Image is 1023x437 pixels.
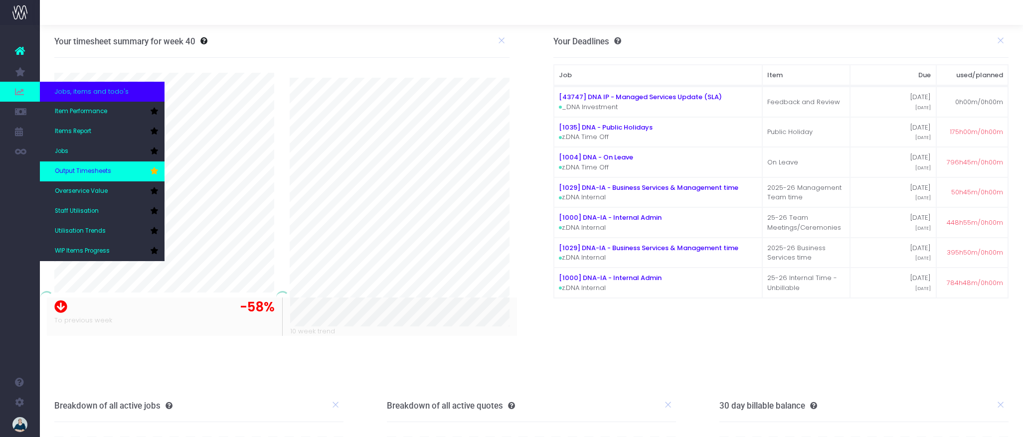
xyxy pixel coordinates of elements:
span: Jobs [55,147,68,156]
span: [DATE] [915,194,931,201]
a: Overservice Value [40,181,165,201]
a: Items Report [40,122,165,142]
td: [DATE] [850,238,936,268]
span: [DATE] [915,285,931,292]
a: [43747] DNA IP - Managed Services Update (SLA) [559,92,722,102]
span: 50h45m/0h00m [951,187,1003,197]
td: z.DNA Internal [554,268,762,298]
td: [DATE] [850,207,936,238]
span: WIP Items Progress [55,247,110,256]
span: Utilisation Trends [55,227,106,236]
span: Overservice Value [55,187,108,196]
span: Item Performance [55,107,107,116]
span: 395h50m/0h00m [947,248,1003,258]
span: 175h00m/0h00m [950,127,1003,137]
td: [DATE] [850,147,936,177]
h3: 30 day billable balance [719,401,817,411]
a: Jobs [40,142,165,161]
span: [DATE] [915,134,931,141]
td: Feedback and Review [762,87,850,117]
span: 796h45m/0h00m [947,157,1003,167]
a: [1029] DNA-IA - Business Services & Management time [559,243,738,253]
span: 0h00m/0h00m [955,97,1003,107]
td: z.DNA Internal [554,238,762,268]
td: Public Holiday [762,117,850,147]
img: images/default_profile_image.png [12,417,27,432]
a: Utilisation Trends [40,221,165,241]
span: Staff Utilisation [55,207,99,216]
span: 784h48m/0h00m [947,278,1003,288]
th: Due: activate to sort column ascending [850,65,936,86]
td: [DATE] [850,268,936,298]
td: [DATE] [850,177,936,208]
span: Output Timesheets [55,167,111,176]
a: [1029] DNA-IA - Business Services & Management time [559,183,738,192]
h3: Breakdown of all active quotes [387,401,515,411]
a: WIP Items Progress [40,241,165,261]
th: Item: activate to sort column ascending [762,65,850,86]
span: [DATE] [915,164,931,171]
a: [1035] DNA - Public Holidays [559,123,653,132]
span: [DATE] [915,225,931,232]
a: Output Timesheets [40,161,165,181]
td: z.DNA Time Off [554,117,762,147]
td: 25-26 Internal Time - Unbillable [762,268,850,298]
h3: Breakdown of all active jobs [54,401,172,411]
span: Jobs, items and todo's [55,87,129,97]
a: [1004] DNA - On Leave [559,152,633,162]
td: [DATE] [850,117,936,147]
a: [1000] DNA-IA - Internal Admin [559,273,662,283]
td: On Leave [762,147,850,177]
td: z.DNA Internal [554,177,762,208]
td: z.DNA Internal [554,207,762,238]
th: used/planned: activate to sort column ascending [936,65,1008,86]
a: Item Performance [40,102,165,122]
td: z.DNA Time Off [554,147,762,177]
a: Staff Utilisation [40,201,165,221]
h3: Your Deadlines [553,36,621,46]
td: 2025-26 Management Team time [762,177,850,208]
span: [DATE] [915,104,931,111]
td: 2025-26 Business Services time [762,238,850,268]
td: _DNA Investment [554,87,762,117]
td: [DATE] [850,87,936,117]
h3: Your timesheet summary for week 40 [54,36,195,46]
span: 448h55m/0h00m [947,218,1003,228]
span: Items Report [55,127,91,136]
span: [DATE] [915,255,931,262]
td: 25-26 Team Meetings/Ceremonies [762,207,850,238]
th: Job: activate to sort column ascending [554,65,762,86]
a: [1000] DNA-IA - Internal Admin [559,213,662,222]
